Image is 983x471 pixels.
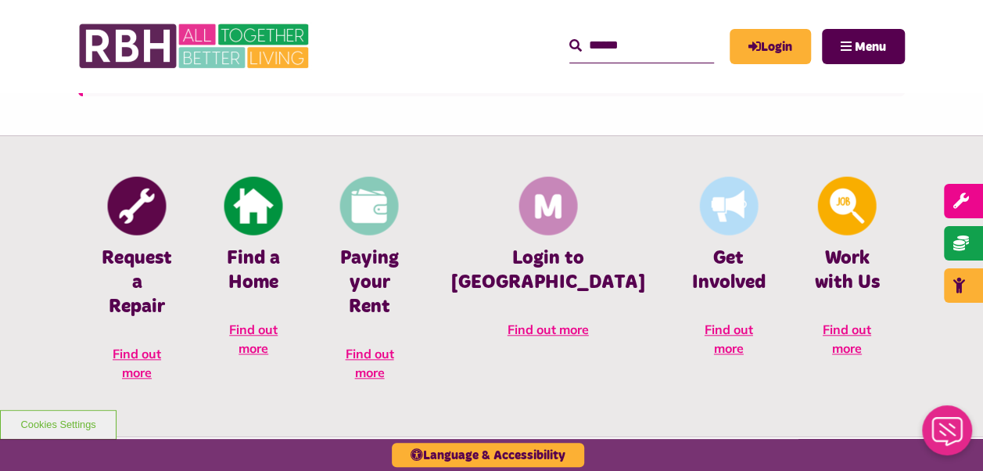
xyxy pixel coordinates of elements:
a: MyRBH [730,29,811,64]
img: Get Involved [699,176,758,235]
a: Membership And Mutuality Login to [GEOGRAPHIC_DATA] Find out more [428,174,669,354]
iframe: Netcall Web Assistant for live chat [913,401,983,471]
span: Find out more [113,346,161,380]
img: Membership And Mutuality [518,176,577,235]
span: Find out more [823,322,871,356]
span: Find out more [508,322,589,337]
button: Navigation [822,29,905,64]
span: Find out more [705,322,753,356]
img: RBH [78,16,313,77]
a: Looking For A Job Work with Us Find out more [789,174,905,373]
h4: Login to [GEOGRAPHIC_DATA] [451,246,645,295]
h4: Find a Home [219,246,288,295]
span: Menu [855,41,886,53]
a: Pay Rent Paying your Rent Find out more [311,174,427,397]
img: Find A Home [224,176,283,235]
span: Find out more [345,346,393,380]
a: Report Repair Request a Repair Find out more [78,174,196,397]
img: Report Repair [108,176,167,235]
h4: Work with Us [813,246,881,295]
button: Language & Accessibility [392,443,584,467]
a: Find A Home Find a Home Find out more [196,174,311,373]
span: Find out more [229,322,278,356]
img: Looking For A Job [817,176,876,235]
img: Pay Rent [340,176,399,235]
h4: Paying your Rent [335,246,404,320]
input: Search [569,29,714,63]
h4: Request a Repair [102,246,172,320]
a: Get Involved Get Involved Find out more [669,174,789,373]
h4: Get Involved [692,246,766,295]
